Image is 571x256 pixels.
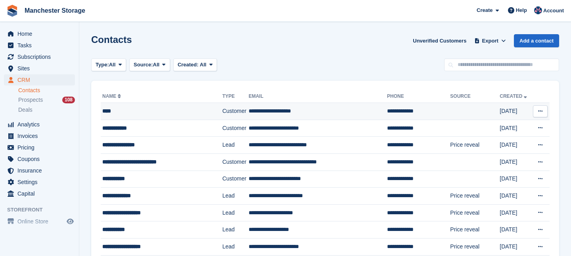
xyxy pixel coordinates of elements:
[500,93,529,99] a: Created
[410,34,469,47] a: Unverified Customers
[134,61,153,69] span: Source:
[21,4,88,17] a: Manchester Storage
[4,142,75,153] a: menu
[222,221,249,239] td: Lead
[18,106,33,114] span: Deals
[500,238,531,255] td: [DATE]
[18,96,75,104] a: Prospects 108
[500,153,531,171] td: [DATE]
[4,63,75,74] a: menu
[4,188,75,199] a: menu
[17,216,65,227] span: Online Store
[18,87,75,94] a: Contacts
[222,120,249,137] td: Customer
[153,61,160,69] span: All
[17,51,65,62] span: Subscriptions
[17,28,65,39] span: Home
[450,221,500,239] td: Price reveal
[102,93,123,99] a: Name
[450,90,500,103] th: Source
[17,74,65,85] span: CRM
[222,103,249,120] td: Customer
[200,62,207,68] span: All
[4,28,75,39] a: menu
[18,106,75,114] a: Deals
[96,61,109,69] span: Type:
[500,103,531,120] td: [DATE]
[500,221,531,239] td: [DATE]
[17,153,65,165] span: Coupons
[17,63,65,74] span: Sites
[65,217,75,226] a: Preview store
[249,90,387,103] th: Email
[109,61,116,69] span: All
[477,6,492,14] span: Create
[500,188,531,205] td: [DATE]
[500,137,531,154] td: [DATE]
[222,204,249,221] td: Lead
[222,90,249,103] th: Type
[178,62,199,68] span: Created:
[91,58,126,72] button: Type: All
[17,165,65,176] span: Insurance
[514,34,559,47] a: Add a contact
[222,153,249,171] td: Customer
[4,119,75,130] a: menu
[17,176,65,188] span: Settings
[222,137,249,154] td: Lead
[129,58,170,72] button: Source: All
[516,6,527,14] span: Help
[450,238,500,255] td: Price reveal
[17,119,65,130] span: Analytics
[4,51,75,62] a: menu
[91,34,132,45] h1: Contacts
[482,37,498,45] span: Export
[500,171,531,188] td: [DATE]
[222,188,249,205] td: Lead
[4,40,75,51] a: menu
[17,188,65,199] span: Capital
[387,90,450,103] th: Phone
[173,58,217,72] button: Created: All
[500,204,531,221] td: [DATE]
[4,74,75,85] a: menu
[4,153,75,165] a: menu
[450,204,500,221] td: Price reveal
[222,171,249,188] td: Customer
[543,7,564,15] span: Account
[473,34,508,47] button: Export
[4,176,75,188] a: menu
[7,206,79,214] span: Storefront
[62,97,75,103] div: 108
[17,40,65,51] span: Tasks
[6,5,18,17] img: stora-icon-8386f47178a22dfd0bd8f6a31ec36ba5ce8667c1dd55bd0f319d3a0aa187defe.svg
[500,120,531,137] td: [DATE]
[450,188,500,205] td: Price reveal
[450,137,500,154] td: Price reveal
[4,130,75,142] a: menu
[4,216,75,227] a: menu
[18,96,43,104] span: Prospects
[17,130,65,142] span: Invoices
[222,238,249,255] td: Lead
[17,142,65,153] span: Pricing
[4,165,75,176] a: menu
